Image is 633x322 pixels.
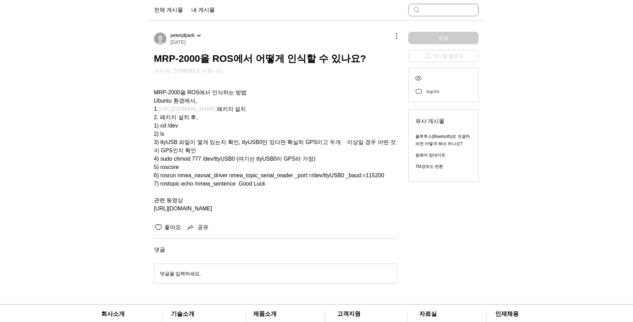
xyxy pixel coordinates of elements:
[171,32,195,39] span: peterjdpark
[253,311,277,317] span: ​제품소개
[163,224,181,231] span: 좋아요
[191,6,215,14] a: 내 게시물
[154,181,266,187] span: 7) rostopic echo /nmea_sentence Good Luck
[419,311,437,317] span: ​자료실
[337,311,361,317] span: ​고객지원
[154,68,224,74] a: 게시판: SYNEREX 커뮤니티
[415,164,443,169] a: TM경위도 변환
[154,139,396,153] span: 3) ttyUSB 파일이 몇개 있는지 확인, ttyUSB0만 있다면 확실히 GPS이고 두개 이상일 경우 어떤 것이 GPS인지 확인
[217,106,246,112] span: 패키지 설치
[495,311,519,317] span: ​인재채용
[101,311,125,317] span: ​회사소개
[408,50,479,62] button: 게시물 팔로우
[433,54,463,59] span: 게시물 팔로우
[154,247,397,253] span: 댓글
[154,89,247,95] span: MRP-2000을 ROS에서 인식하는 방법
[415,153,445,158] a: 펌웨어 업데이트
[426,88,439,95] div: 댓글 0개
[439,35,448,42] span: 댓글
[160,271,201,276] span: 댓글을 입력하세요.
[154,223,163,231] button: 좋아요 아이콘 표시 해제됨
[154,197,183,203] span: 관련 동영상
[154,53,366,64] span: MRP-2000을 ROS에서 어떻게 인식할 수 있나요?
[154,264,397,283] button: 댓글을 입력하세요.
[154,164,179,170] span: 5) roscore
[408,32,479,44] button: 댓글
[389,32,397,40] button: 추가 작업
[154,123,178,129] span: 1) cd /dev
[159,106,217,112] a: [URL][DOMAIN_NAME]
[154,32,202,46] a: peterjdpark운영자[DATE]
[186,223,209,231] button: Share via link
[415,116,471,126] span: 유사 게시물
[171,39,186,46] span: [DATE]
[154,172,384,178] span: 6) rosrun nmea_navsat_driver nmea_topic_serial_reader _port:=/dev/ttyUSB0 _baud:=115200
[154,6,183,14] a: 전체 게시물
[154,131,164,137] span: 2) ls
[196,32,202,38] svg: 운영자
[154,156,316,162] span: 4) sudo chmod 777 /dev/ttyUSB0 (여기선 ttyUSB0이 GPS라 가정)
[154,206,212,211] span: [URL][DOMAIN_NAME]
[154,98,197,104] span: Ubuntu 환경에서,
[171,311,194,317] span: ​기술소개
[154,114,198,120] span: 2. 패키지 설치 후,
[415,134,470,146] a: 블루투스(Bluetooth)로 연결하려면 어떻게 해야 하나요?
[198,224,209,231] span: 공유
[154,106,159,112] span: 1.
